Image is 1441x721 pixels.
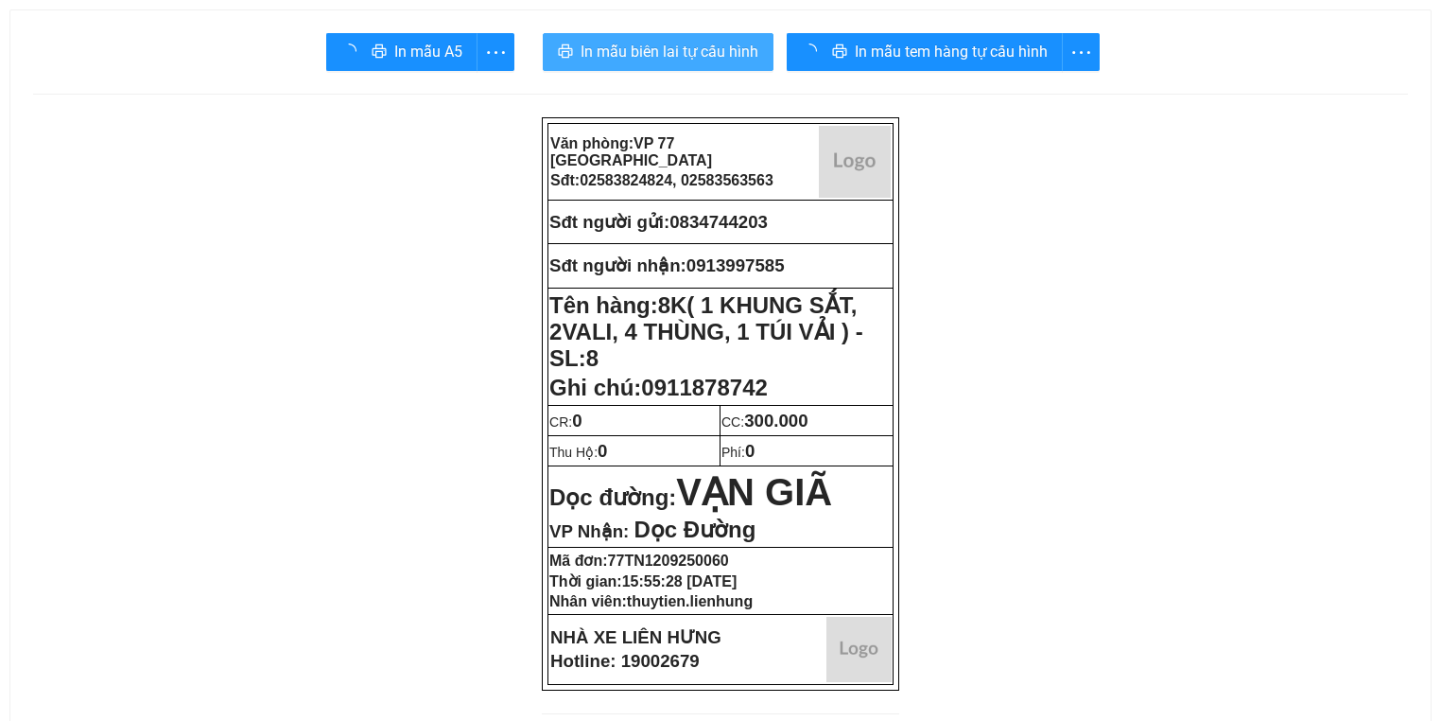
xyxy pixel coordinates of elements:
[826,617,892,682] img: logo
[721,445,755,460] span: Phí:
[549,414,582,430] span: CR:
[721,414,808,430] span: CC:
[341,44,364,59] span: loading
[549,445,607,460] span: Thu Hộ:
[550,135,712,168] span: VP 77 [GEOGRAPHIC_DATA]
[549,521,629,541] span: VP Nhận:
[608,553,729,569] span: 77TN1209250060
[549,593,753,609] strong: Nhân viên:
[581,40,758,63] span: In mẫu biên lai tự cấu hình
[686,255,785,275] span: 0913997585
[549,484,832,510] strong: Dọc đường:
[549,255,686,275] strong: Sđt người nhận:
[669,212,768,232] span: 0834744203
[627,593,753,609] span: thuytien.lienhung
[550,172,773,188] strong: Sđt:
[394,40,462,63] span: In mẫu A5
[558,44,573,62] span: printer
[586,345,599,371] span: 8
[580,172,773,188] span: 02583824824, 02583563563
[549,292,863,371] span: 8K( 1 KHUNG SẮT, 2VALI, 4 THÙNG, 1 TÚI VẢI ) - SL:
[802,44,825,59] span: loading
[549,375,768,400] span: Ghi chú:
[819,126,891,198] img: logo
[477,41,513,64] span: more
[543,33,773,71] button: printerIn mẫu biên lai tự cấu hình
[372,44,387,62] span: printer
[572,411,582,431] span: 0
[550,627,721,647] strong: NHÀ XE LIÊN HƯNG
[477,33,514,71] button: more
[549,292,863,371] strong: Tên hàng:
[549,553,729,569] strong: Mã đơn:
[1062,33,1100,71] button: more
[855,40,1048,63] span: In mẫu tem hàng tự cấu hình
[550,651,700,671] strong: Hotline: 19002679
[676,471,832,513] span: VẠN GIÃ
[622,573,738,589] span: 15:55:28 [DATE]
[1063,41,1099,64] span: more
[744,411,807,431] span: 300.000
[634,517,755,542] span: Dọc Đường
[598,441,607,461] span: 0
[745,441,755,461] span: 0
[550,135,712,168] strong: Văn phòng:
[549,573,737,589] strong: Thời gian:
[787,33,1063,71] button: printerIn mẫu tem hàng tự cấu hình
[326,33,477,71] button: printerIn mẫu A5
[641,375,767,400] span: 0911878742
[832,44,847,62] span: printer
[549,212,669,232] strong: Sđt người gửi:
